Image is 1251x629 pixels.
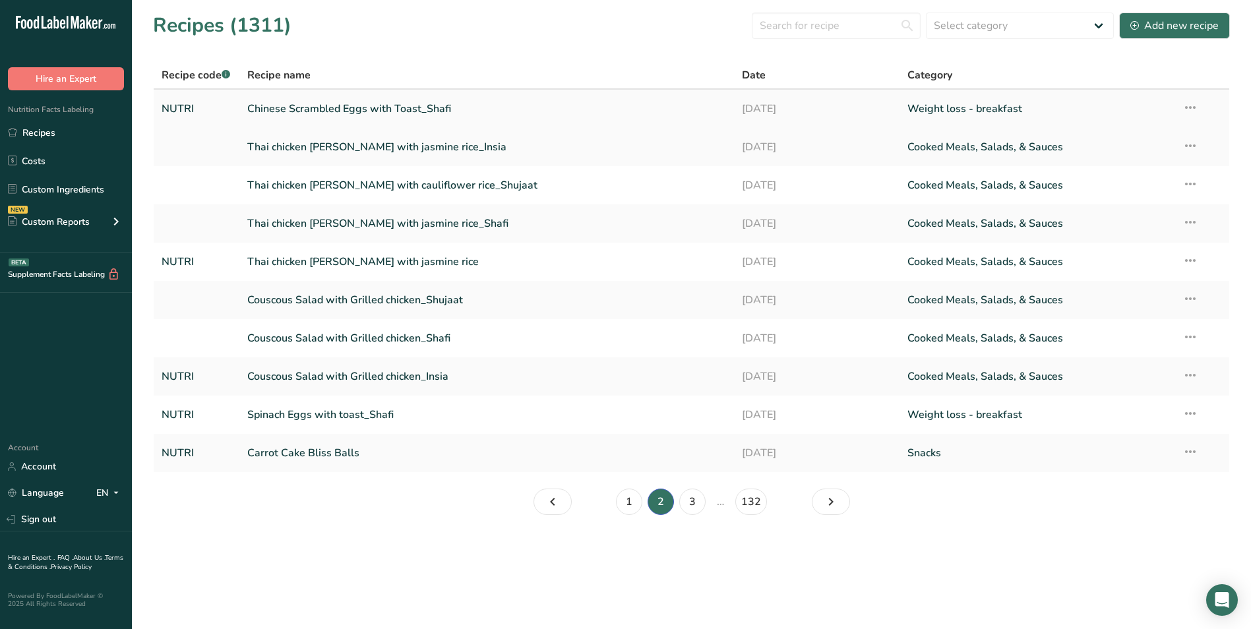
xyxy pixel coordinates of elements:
a: Cooked Meals, Salads, & Sauces [907,171,1167,199]
a: Privacy Policy [51,562,92,572]
a: Carrot Cake Bliss Balls [247,439,727,467]
a: NUTRI [162,363,231,390]
a: NUTRI [162,248,231,276]
a: Hire an Expert . [8,553,55,562]
input: Search for recipe [752,13,921,39]
a: Terms & Conditions . [8,553,123,572]
h1: Recipes (1311) [153,11,291,40]
a: Chinese Scrambled Eggs with Toast_Shafi [247,95,727,123]
a: Spinach Eggs with toast_Shafi [247,401,727,429]
a: NUTRI [162,95,231,123]
a: Thai chicken [PERSON_NAME] with jasmine rice [247,248,727,276]
a: [DATE] [742,286,891,314]
a: Cooked Meals, Salads, & Sauces [907,363,1167,390]
a: NUTRI [162,401,231,429]
a: [DATE] [742,363,891,390]
a: Page 1. [534,489,572,515]
a: NUTRI [162,439,231,467]
a: Couscous Salad with Grilled chicken_Shujaat [247,286,727,314]
div: Add new recipe [1130,18,1219,34]
a: Weight loss - breakfast [907,95,1167,123]
a: Cooked Meals, Salads, & Sauces [907,286,1167,314]
a: [DATE] [742,439,891,467]
span: Date [742,67,766,83]
a: [DATE] [742,324,891,352]
a: Cooked Meals, Salads, & Sauces [907,133,1167,161]
a: [DATE] [742,95,891,123]
a: [DATE] [742,133,891,161]
a: Cooked Meals, Salads, & Sauces [907,324,1167,352]
a: Snacks [907,439,1167,467]
a: [DATE] [742,248,891,276]
a: FAQ . [57,553,73,562]
a: Page 132. [735,489,767,515]
div: NEW [8,206,28,214]
a: Couscous Salad with Grilled chicken_Insia [247,363,727,390]
a: [DATE] [742,401,891,429]
a: Page 3. [679,489,706,515]
div: Powered By FoodLabelMaker © 2025 All Rights Reserved [8,592,124,608]
span: Recipe name [247,67,311,83]
div: Open Intercom Messenger [1206,584,1238,616]
a: Language [8,481,64,504]
a: Page 1. [616,489,642,515]
a: Thai chicken [PERSON_NAME] with jasmine rice_Shafi [247,210,727,237]
a: Page 3. [812,489,850,515]
button: Add new recipe [1119,13,1230,39]
a: Thai chicken [PERSON_NAME] with cauliflower rice_Shujaat [247,171,727,199]
a: Weight loss - breakfast [907,401,1167,429]
div: BETA [9,258,29,266]
a: Couscous Salad with Grilled chicken_Shafi [247,324,727,352]
a: [DATE] [742,210,891,237]
button: Hire an Expert [8,67,124,90]
div: EN [96,485,124,501]
a: Cooked Meals, Salads, & Sauces [907,210,1167,237]
a: About Us . [73,553,105,562]
span: Category [907,67,952,83]
div: Custom Reports [8,215,90,229]
a: Thai chicken [PERSON_NAME] with jasmine rice_Insia [247,133,727,161]
a: [DATE] [742,171,891,199]
span: Recipe code [162,68,230,82]
a: Cooked Meals, Salads, & Sauces [907,248,1167,276]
